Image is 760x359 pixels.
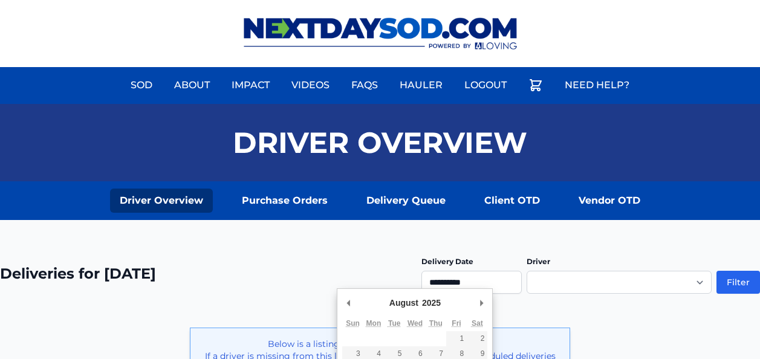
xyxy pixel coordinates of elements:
abbr: Tuesday [388,319,400,328]
abbr: Monday [366,319,382,328]
a: Sod [123,71,160,100]
h1: Driver Overview [233,128,527,157]
div: 2025 [420,294,443,312]
a: Driver Overview [110,189,213,213]
button: 2 [467,331,487,346]
a: FAQs [344,71,385,100]
button: Next Month [475,294,487,312]
input: Use the arrow keys to pick a date [421,271,522,294]
button: Previous Month [342,294,354,312]
label: Driver [527,257,550,266]
abbr: Sunday [346,319,360,328]
a: About [167,71,217,100]
a: Hauler [392,71,450,100]
abbr: Saturday [472,319,483,328]
a: Need Help? [557,71,637,100]
a: Vendor OTD [569,189,650,213]
a: Impact [224,71,277,100]
a: Purchase Orders [232,189,337,213]
a: Logout [457,71,514,100]
div: August [388,294,420,312]
abbr: Friday [452,319,461,328]
label: Delivery Date [421,257,473,266]
button: 1 [446,331,467,346]
abbr: Wednesday [408,319,423,328]
a: Videos [284,71,337,100]
abbr: Thursday [429,319,443,328]
a: Delivery Queue [357,189,455,213]
a: Client OTD [475,189,550,213]
button: Filter [716,271,760,294]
